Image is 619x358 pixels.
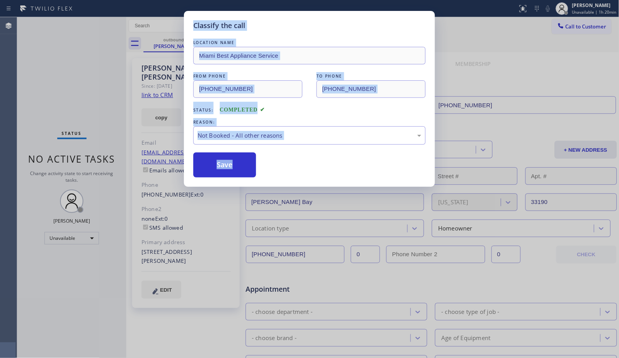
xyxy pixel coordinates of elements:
[193,152,256,177] button: Save
[317,80,426,98] input: To phone
[193,72,302,80] div: FROM PHONE
[193,39,426,47] div: LOCATION NAME
[198,131,421,140] div: Not Booked - All other reasons
[193,80,302,98] input: From phone
[193,107,214,113] span: Status:
[220,107,265,113] span: COMPLETED
[193,20,245,31] h5: Classify the call
[193,118,426,126] div: REASON:
[317,72,426,80] div: TO PHONE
